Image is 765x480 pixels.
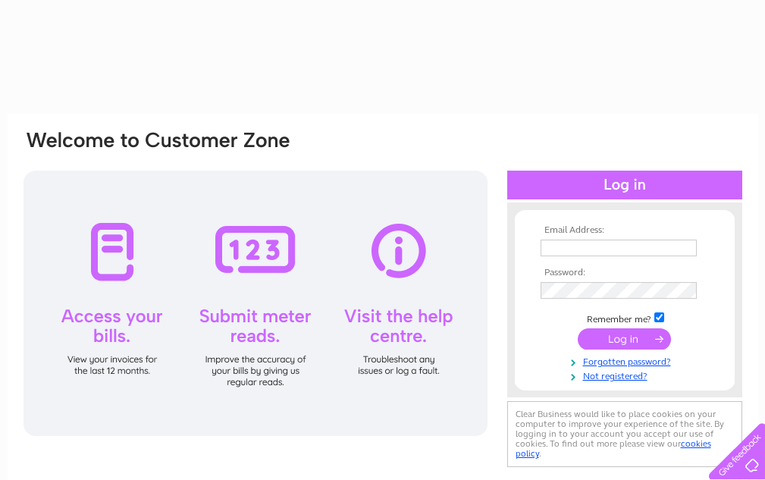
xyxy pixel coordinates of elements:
[541,368,713,382] a: Not registered?
[516,438,711,459] a: cookies policy
[537,310,713,325] td: Remember me?
[537,225,713,236] th: Email Address:
[541,353,713,368] a: Forgotten password?
[578,328,671,350] input: Submit
[537,268,713,278] th: Password:
[507,401,742,467] div: Clear Business would like to place cookies on your computer to improve your experience of the sit...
